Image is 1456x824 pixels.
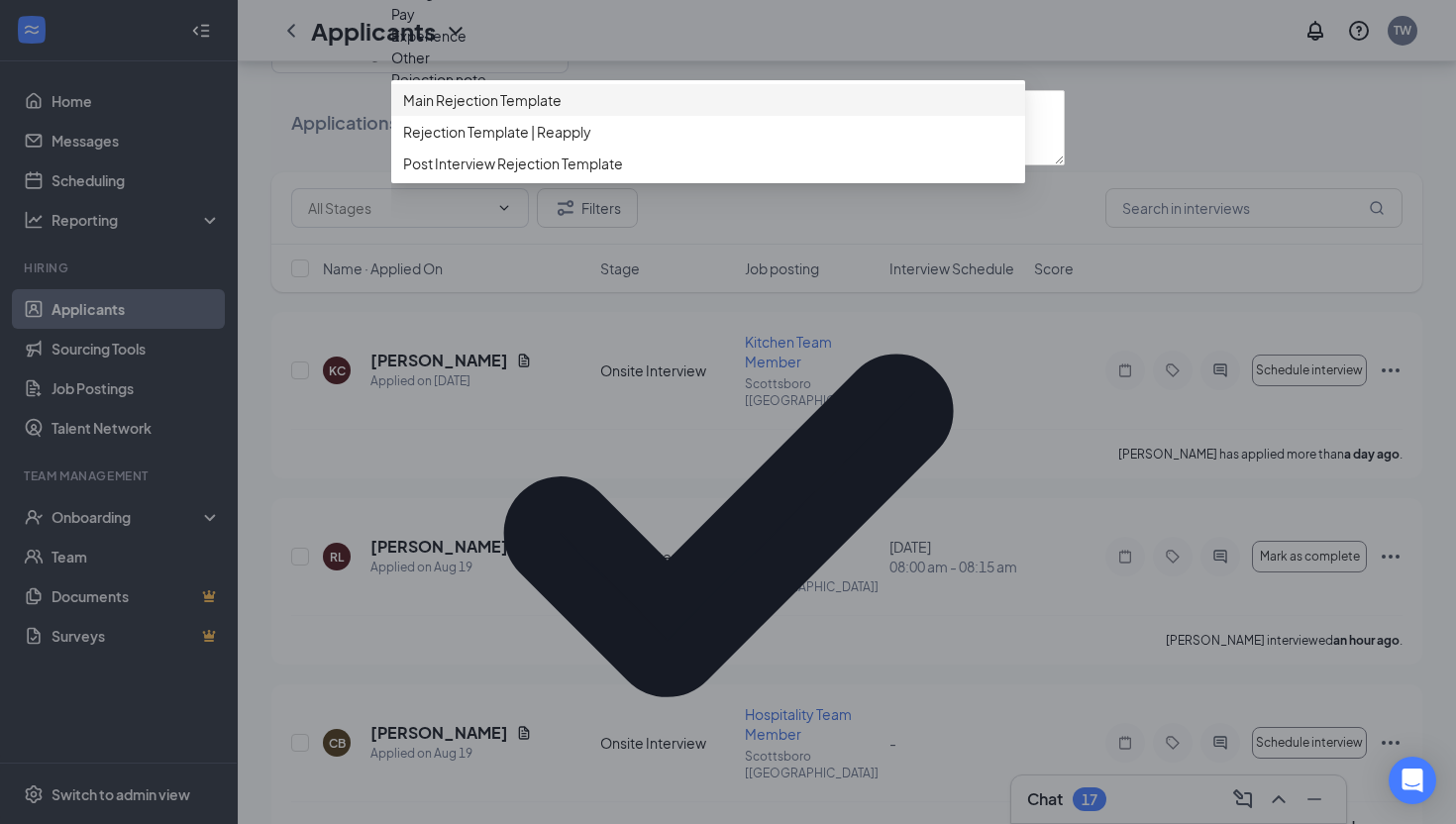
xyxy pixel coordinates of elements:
span: Experience [391,25,467,47]
span: Main Rejection Template [403,89,562,111]
span: Other [391,47,430,68]
span: Pay [391,3,415,25]
div: Open Intercom Messenger [1389,757,1436,804]
span: Post Interview Rejection Template [403,153,623,174]
span: Rejection note [391,70,486,88]
span: Rejection Template | Reapply [403,121,591,143]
